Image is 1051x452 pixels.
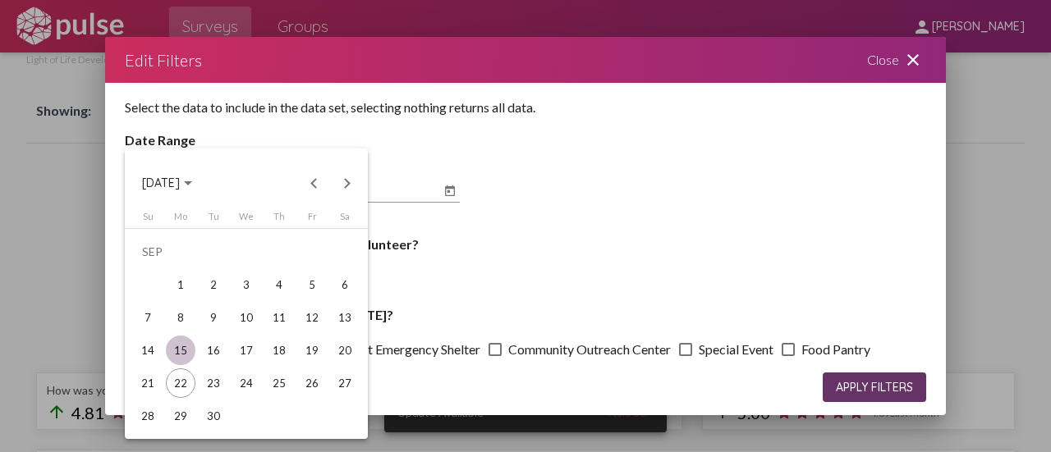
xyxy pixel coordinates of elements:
[133,336,163,365] div: 14
[230,334,263,367] td: September 17, 2025
[197,268,230,301] td: September 2, 2025
[297,270,327,299] div: 5
[166,336,195,365] div: 15
[164,211,197,228] th: Monday
[197,211,230,228] th: Tuesday
[331,167,364,199] button: Next month
[166,270,195,299] div: 1
[131,235,361,268] td: SEP
[296,334,328,367] td: September 19, 2025
[264,270,294,299] div: 4
[166,401,195,431] div: 29
[328,268,361,301] td: September 6, 2025
[232,368,261,398] div: 24
[230,268,263,301] td: September 3, 2025
[164,301,197,334] td: September 8, 2025
[232,303,261,332] div: 10
[297,303,327,332] div: 12
[164,367,197,399] td: September 22, 2025
[166,368,195,398] div: 22
[296,268,328,301] td: September 5, 2025
[129,167,205,199] button: Choose month and year
[199,368,228,398] div: 23
[232,270,261,299] div: 3
[131,211,164,228] th: Sunday
[328,211,361,228] th: Saturday
[297,336,327,365] div: 19
[232,336,261,365] div: 17
[131,334,164,367] td: September 14, 2025
[164,399,197,432] td: September 29, 2025
[197,301,230,334] td: September 9, 2025
[133,401,163,431] div: 28
[328,367,361,399] td: September 27, 2025
[199,270,228,299] div: 2
[199,303,228,332] div: 9
[131,399,164,432] td: September 28, 2025
[197,334,230,367] td: September 16, 2025
[197,399,230,432] td: September 30, 2025
[330,303,360,332] div: 13
[131,367,164,399] td: September 21, 2025
[264,303,294,332] div: 11
[264,368,294,398] div: 25
[330,368,360,398] div: 27
[230,211,263,228] th: Wednesday
[230,301,263,334] td: September 10, 2025
[133,303,163,332] div: 7
[296,211,328,228] th: Friday
[296,301,328,334] td: September 12, 2025
[199,401,228,431] div: 30
[263,301,296,334] td: September 11, 2025
[197,367,230,399] td: September 23, 2025
[230,367,263,399] td: September 24, 2025
[330,270,360,299] div: 6
[166,303,195,332] div: 8
[328,301,361,334] td: September 13, 2025
[263,334,296,367] td: September 18, 2025
[142,176,180,191] span: [DATE]
[131,301,164,334] td: September 7, 2025
[263,268,296,301] td: September 4, 2025
[263,367,296,399] td: September 25, 2025
[199,336,228,365] div: 16
[328,334,361,367] td: September 20, 2025
[133,368,163,398] div: 21
[263,211,296,228] th: Thursday
[297,368,327,398] div: 26
[330,336,360,365] div: 20
[296,367,328,399] td: September 26, 2025
[298,167,331,199] button: Previous month
[264,336,294,365] div: 18
[164,268,197,301] td: September 1, 2025
[164,334,197,367] td: September 15, 2025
